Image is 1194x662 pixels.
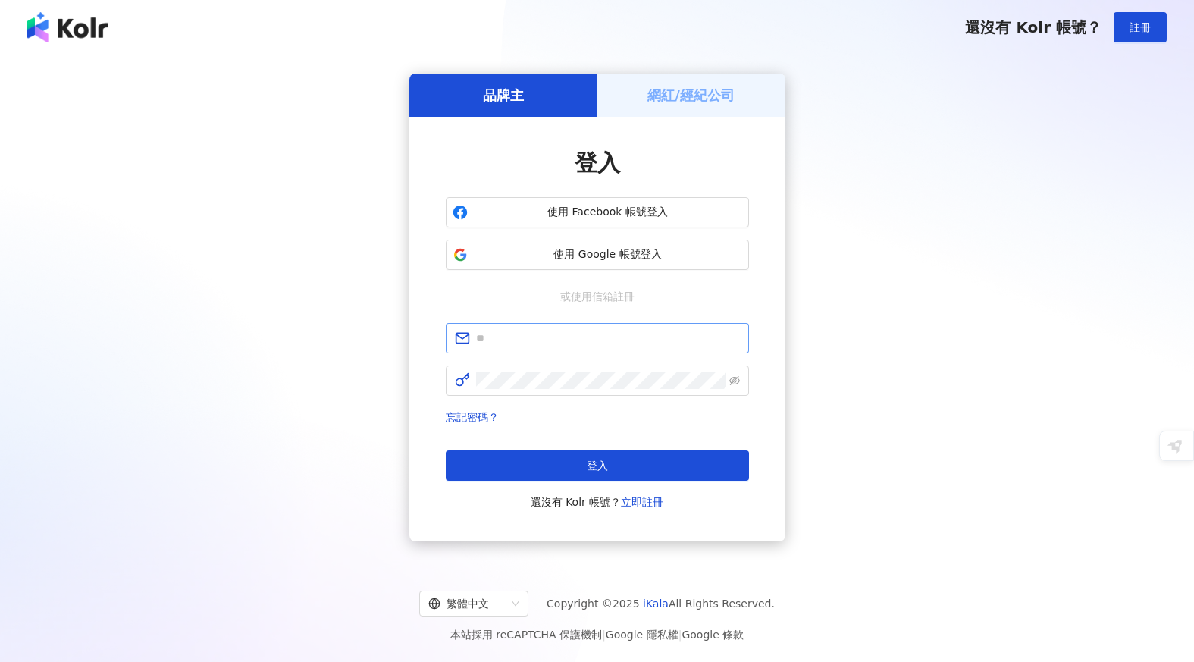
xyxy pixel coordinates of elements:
button: 登入 [446,450,749,481]
a: 忘記密碼？ [446,411,499,423]
span: 使用 Facebook 帳號登入 [474,205,742,220]
button: 使用 Google 帳號登入 [446,240,749,270]
span: | [602,629,606,641]
div: 繁體中文 [428,591,506,616]
span: | [678,629,682,641]
span: Copyright © 2025 All Rights Reserved. [547,595,775,613]
h5: 網紅/經紀公司 [647,86,735,105]
span: 本站採用 reCAPTCHA 保護機制 [450,626,744,644]
span: 還沒有 Kolr 帳號？ [531,493,664,511]
span: 還沒有 Kolr 帳號？ [965,18,1102,36]
h5: 品牌主 [483,86,524,105]
a: 立即註冊 [621,496,663,508]
span: 或使用信箱註冊 [550,288,645,305]
span: 登入 [575,149,620,176]
a: iKala [643,598,669,610]
img: logo [27,12,108,42]
button: 註冊 [1114,12,1167,42]
a: Google 條款 [682,629,744,641]
a: Google 隱私權 [606,629,678,641]
span: 註冊 [1130,21,1151,33]
span: 使用 Google 帳號登入 [474,247,742,262]
span: 登入 [587,460,608,472]
span: eye-invisible [729,375,740,386]
button: 使用 Facebook 帳號登入 [446,197,749,227]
